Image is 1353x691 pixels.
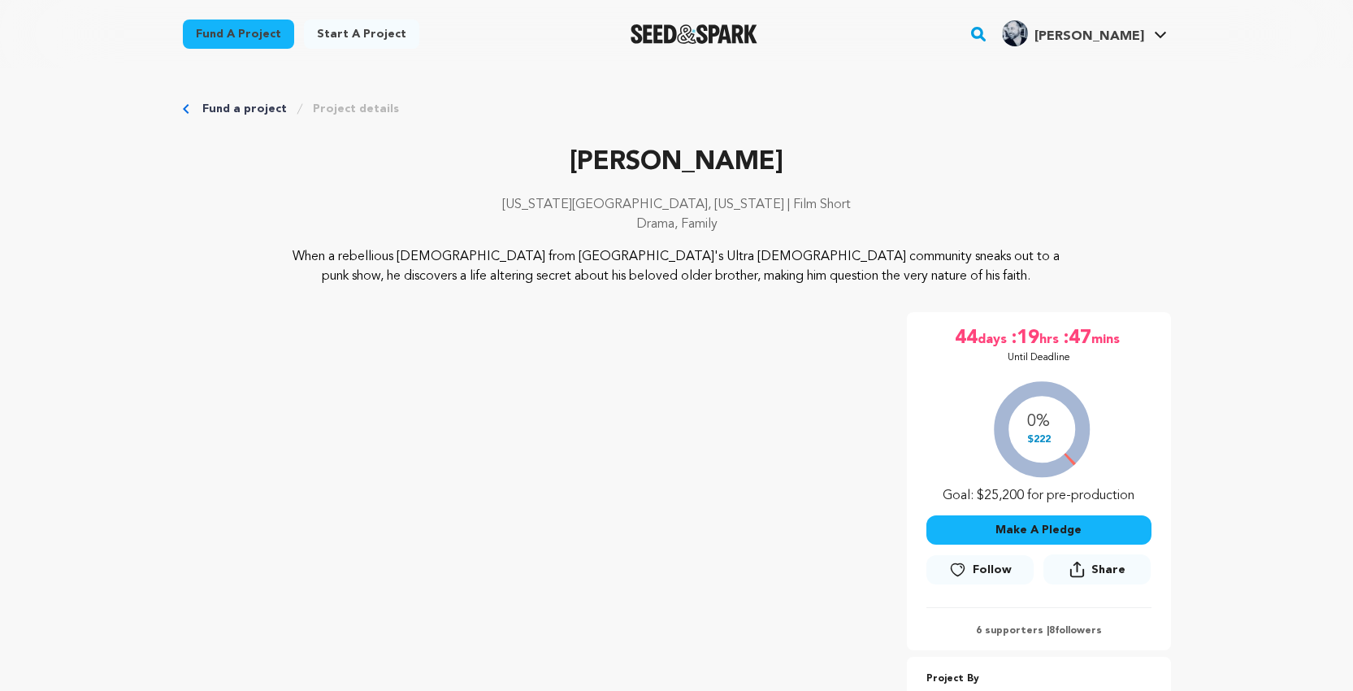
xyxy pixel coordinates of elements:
[313,101,399,117] a: Project details
[631,24,758,44] img: Seed&Spark Logo Dark Mode
[978,325,1010,351] span: days
[1002,20,1028,46] img: 91d068b09b21bed6.jpg
[1043,554,1151,585] button: Share
[926,670,1151,689] p: Project By
[1091,562,1125,578] span: Share
[1039,325,1062,351] span: hrs
[926,624,1151,637] p: 6 supporters | followers
[281,247,1072,286] p: When a rebellious [DEMOGRAPHIC_DATA] from [GEOGRAPHIC_DATA]'s Ultra [DEMOGRAPHIC_DATA] community ...
[631,24,758,44] a: Seed&Spark Homepage
[1010,325,1039,351] span: :19
[926,515,1151,545] button: Make A Pledge
[999,17,1170,51] span: Mark A.'s Profile
[1043,554,1151,591] span: Share
[999,17,1170,46] a: Mark A.'s Profile
[1062,325,1091,351] span: :47
[183,215,1171,234] p: Drama, Family
[926,555,1034,585] button: Follow
[183,101,1171,117] div: Breadcrumb
[1049,626,1055,636] span: 8
[1008,351,1070,364] p: Until Deadline
[304,20,419,49] a: Start a project
[1002,20,1144,46] div: Mark A.'s Profile
[1034,30,1144,43] span: [PERSON_NAME]
[973,562,1012,578] span: Follow
[183,20,294,49] a: Fund a project
[183,195,1171,215] p: [US_STATE][GEOGRAPHIC_DATA], [US_STATE] | Film Short
[1091,325,1123,351] span: mins
[955,325,978,351] span: 44
[183,143,1171,182] p: [PERSON_NAME]
[202,101,287,117] a: Fund a project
